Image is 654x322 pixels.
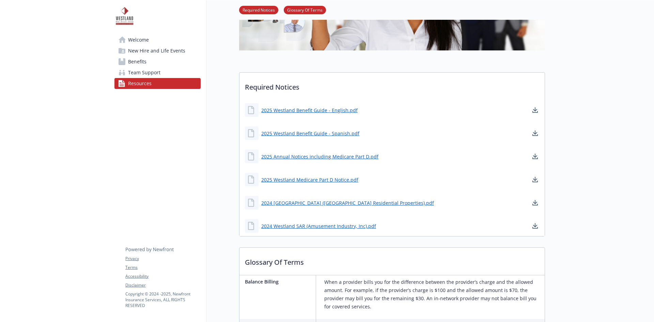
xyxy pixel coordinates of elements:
a: download document [531,106,539,114]
a: 2024 [GEOGRAPHIC_DATA] ([GEOGRAPHIC_DATA] Residential Properties).pdf [261,199,434,206]
span: New Hire and Life Events [128,45,185,56]
a: Team Support [114,67,201,78]
a: download document [531,222,539,230]
a: download document [531,199,539,207]
a: Benefits [114,56,201,67]
p: Glossary Of Terms [239,248,545,273]
p: Required Notices [239,73,545,98]
a: Welcome [114,34,201,45]
span: Team Support [128,67,160,78]
a: Glossary Of Terms [284,6,326,13]
a: Required Notices [239,6,278,13]
a: Resources [114,78,201,89]
a: 2025 Westland Medicare Part D Notice.pdf [261,176,358,183]
a: Terms [125,264,200,271]
a: Accessibility [125,273,200,279]
a: 2024 Westland SAR (Amusement Industry, Inc).pdf [261,223,376,230]
a: download document [531,129,539,137]
a: 2025 Westland Benefit Guide - Spanish.pdf [261,130,359,137]
p: When a provider bills you for the difference between the provider’s charge and the allowed amount... [324,278,542,311]
a: 2025 Annual Notices including Medicare Part D.pdf [261,153,378,160]
span: Resources [128,78,152,89]
p: Balance Billing [245,278,313,285]
p: Copyright © 2024 - 2025 , Newfront Insurance Services, ALL RIGHTS RESERVED [125,291,200,308]
a: New Hire and Life Events [114,45,201,56]
a: download document [531,152,539,160]
a: download document [531,175,539,184]
a: 2025 Westland Benefit Guide - English.pdf [261,107,358,114]
a: Disclaimer [125,282,200,288]
span: Welcome [128,34,149,45]
a: Privacy [125,256,200,262]
span: Benefits [128,56,146,67]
